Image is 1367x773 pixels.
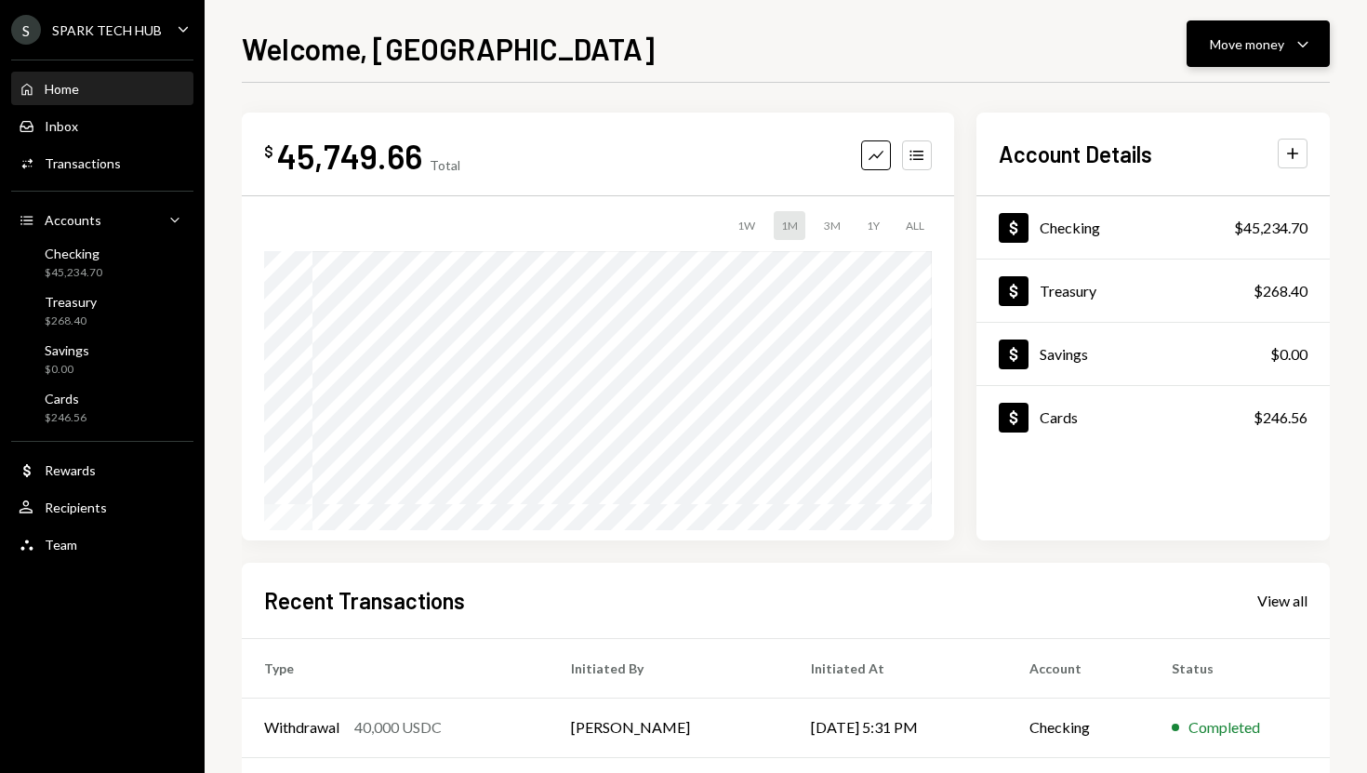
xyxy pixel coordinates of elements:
[45,313,97,329] div: $268.40
[264,716,339,739] div: Withdrawal
[1007,638,1149,698] th: Account
[1007,698,1149,757] td: Checking
[45,81,79,97] div: Home
[45,500,107,515] div: Recipients
[816,211,848,240] div: 3M
[999,139,1152,169] h2: Account Details
[45,212,101,228] div: Accounts
[11,453,193,486] a: Rewards
[976,260,1330,322] a: Treasury$268.40
[45,246,102,261] div: Checking
[1040,282,1096,300] div: Treasury
[45,391,86,406] div: Cards
[11,203,193,236] a: Accounts
[549,698,789,757] td: [PERSON_NAME]
[11,527,193,561] a: Team
[11,109,193,142] a: Inbox
[730,211,763,240] div: 1W
[1254,280,1307,302] div: $268.40
[242,30,655,67] h1: Welcome, [GEOGRAPHIC_DATA]
[11,288,193,333] a: Treasury$268.40
[976,196,1330,259] a: Checking$45,234.70
[1187,20,1330,67] button: Move money
[976,386,1330,448] a: Cards$246.56
[11,490,193,524] a: Recipients
[45,462,96,478] div: Rewards
[354,716,442,739] div: 40,000 USDC
[1234,217,1307,239] div: $45,234.70
[45,294,97,310] div: Treasury
[45,362,89,378] div: $0.00
[1257,590,1307,610] a: View all
[898,211,932,240] div: ALL
[45,118,78,134] div: Inbox
[1270,343,1307,366] div: $0.00
[11,72,193,105] a: Home
[45,342,89,358] div: Savings
[11,337,193,381] a: Savings$0.00
[1040,345,1088,363] div: Savings
[264,585,465,616] h2: Recent Transactions
[774,211,805,240] div: 1M
[1040,408,1078,426] div: Cards
[859,211,887,240] div: 1Y
[11,240,193,285] a: Checking$45,234.70
[242,638,549,698] th: Type
[789,698,1007,757] td: [DATE] 5:31 PM
[1040,219,1100,236] div: Checking
[45,410,86,426] div: $246.56
[45,155,121,171] div: Transactions
[277,135,422,177] div: 45,749.66
[45,537,77,553] div: Team
[1149,638,1330,698] th: Status
[789,638,1007,698] th: Initiated At
[45,265,102,281] div: $45,234.70
[1257,592,1307,610] div: View all
[430,157,460,173] div: Total
[52,22,162,38] div: SPARK TECH HUB
[264,142,273,161] div: $
[1188,716,1260,739] div: Completed
[1254,406,1307,429] div: $246.56
[11,15,41,45] div: S
[976,323,1330,385] a: Savings$0.00
[1210,34,1284,54] div: Move money
[549,638,789,698] th: Initiated By
[11,385,193,430] a: Cards$246.56
[11,146,193,180] a: Transactions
